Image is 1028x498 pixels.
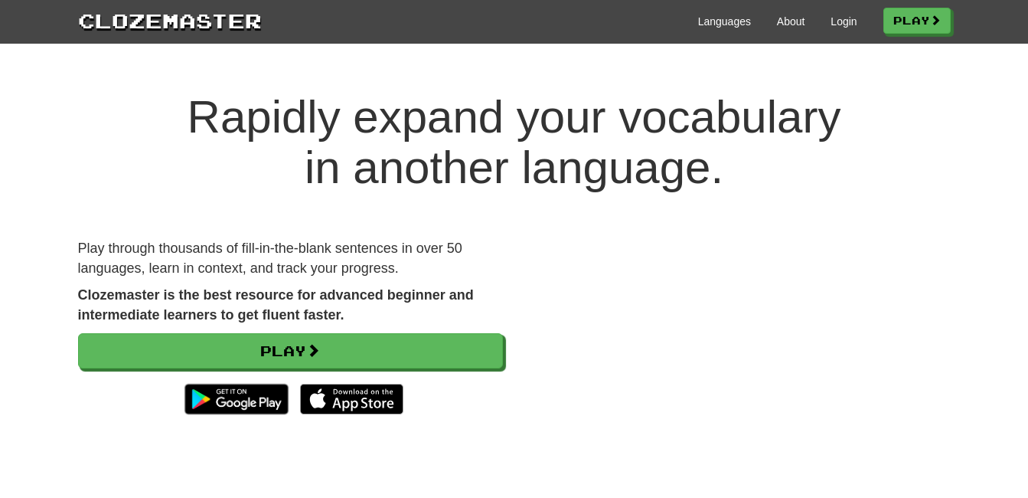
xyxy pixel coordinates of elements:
a: Clozemaster [78,6,262,34]
a: Login [831,14,857,29]
a: Play [883,8,951,34]
a: Play [78,333,503,369]
a: About [777,14,805,29]
p: Play through thousands of fill-in-the-blank sentences in over 50 languages, learn in context, and... [78,239,503,278]
img: Get it on Google Play [177,376,295,422]
strong: Clozemaster is the best resource for advanced beginner and intermediate learners to get fluent fa... [78,287,474,323]
img: Download_on_the_App_Store_Badge_US-UK_135x40-25178aeef6eb6b83b96f5f2d004eda3bffbb37122de64afbaef7... [300,384,403,414]
a: Languages [698,14,751,29]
